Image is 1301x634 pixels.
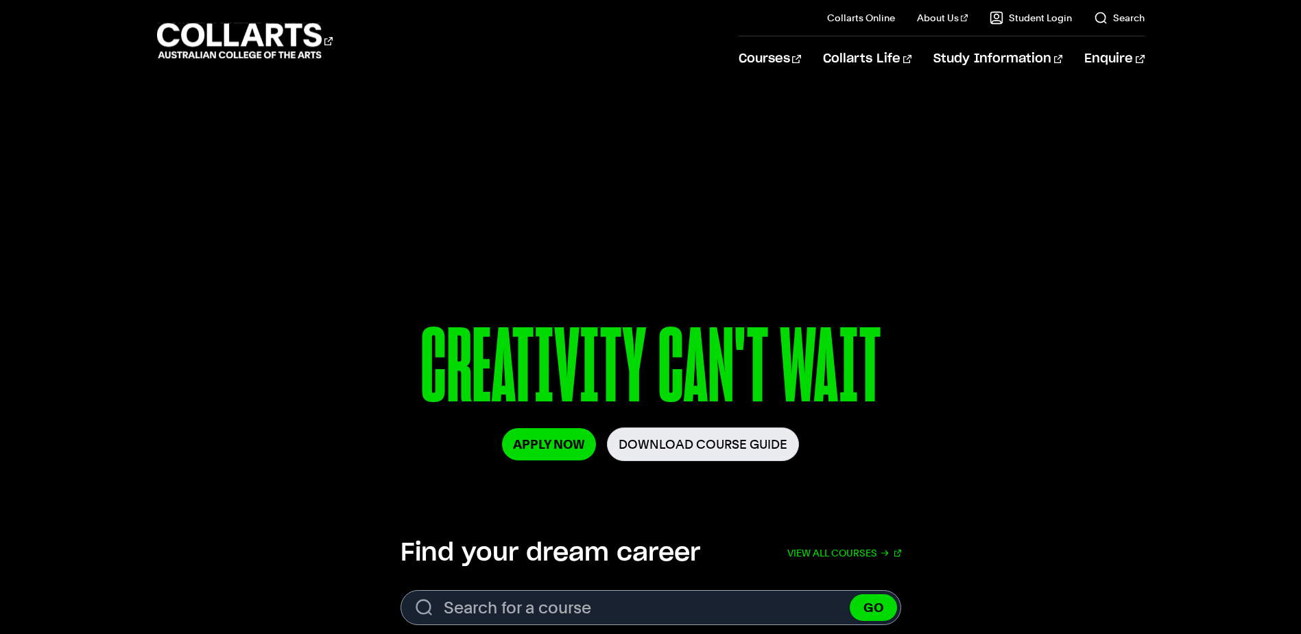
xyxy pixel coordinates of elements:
input: Search for a course [401,590,901,625]
a: Courses [739,36,801,82]
button: GO [850,594,897,621]
a: Collarts Life [823,36,911,82]
a: About Us [917,11,968,25]
a: Download Course Guide [607,427,799,461]
a: View all courses [787,538,901,568]
h2: Find your dream career [401,538,700,568]
a: Collarts Online [827,11,895,25]
form: Search [401,590,901,625]
a: Apply Now [502,428,596,460]
div: Go to homepage [157,21,333,60]
a: Student Login [990,11,1072,25]
a: Study Information [933,36,1062,82]
p: CREATIVITY CAN'T WAIT [267,314,1034,427]
a: Enquire [1084,36,1144,82]
a: Search [1094,11,1145,25]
